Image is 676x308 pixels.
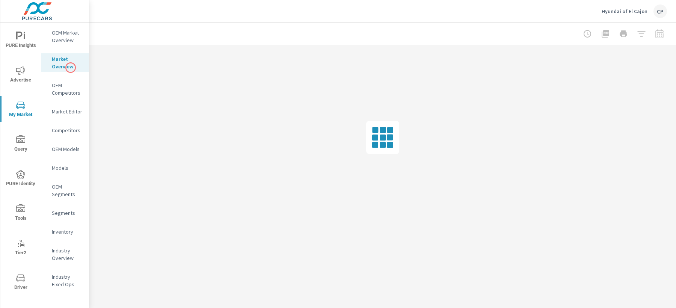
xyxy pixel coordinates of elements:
[3,135,39,154] span: Query
[52,127,83,134] p: Competitors
[3,170,39,188] span: PURE Identity
[41,53,89,72] div: Market Overview
[52,209,83,217] p: Segments
[3,32,39,50] span: PURE Insights
[602,8,647,15] p: Hyundai of El Cajon
[41,143,89,155] div: OEM Models
[52,55,83,70] p: Market Overview
[3,273,39,292] span: Driver
[41,80,89,98] div: OEM Competitors
[41,106,89,117] div: Market Editor
[3,101,39,119] span: My Market
[52,82,83,97] p: OEM Competitors
[41,125,89,136] div: Competitors
[52,247,83,262] p: Industry Overview
[3,239,39,257] span: Tier2
[52,273,83,288] p: Industry Fixed Ops
[52,108,83,115] p: Market Editor
[3,204,39,223] span: Tools
[52,228,83,236] p: Inventory
[52,183,83,198] p: OEM Segments
[41,207,89,219] div: Segments
[52,29,83,44] p: OEM Market Overview
[52,164,83,172] p: Models
[653,5,667,18] div: CP
[41,226,89,237] div: Inventory
[52,145,83,153] p: OEM Models
[41,181,89,200] div: OEM Segments
[41,245,89,264] div: Industry Overview
[3,66,39,85] span: Advertise
[41,271,89,290] div: Industry Fixed Ops
[41,27,89,46] div: OEM Market Overview
[41,162,89,174] div: Models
